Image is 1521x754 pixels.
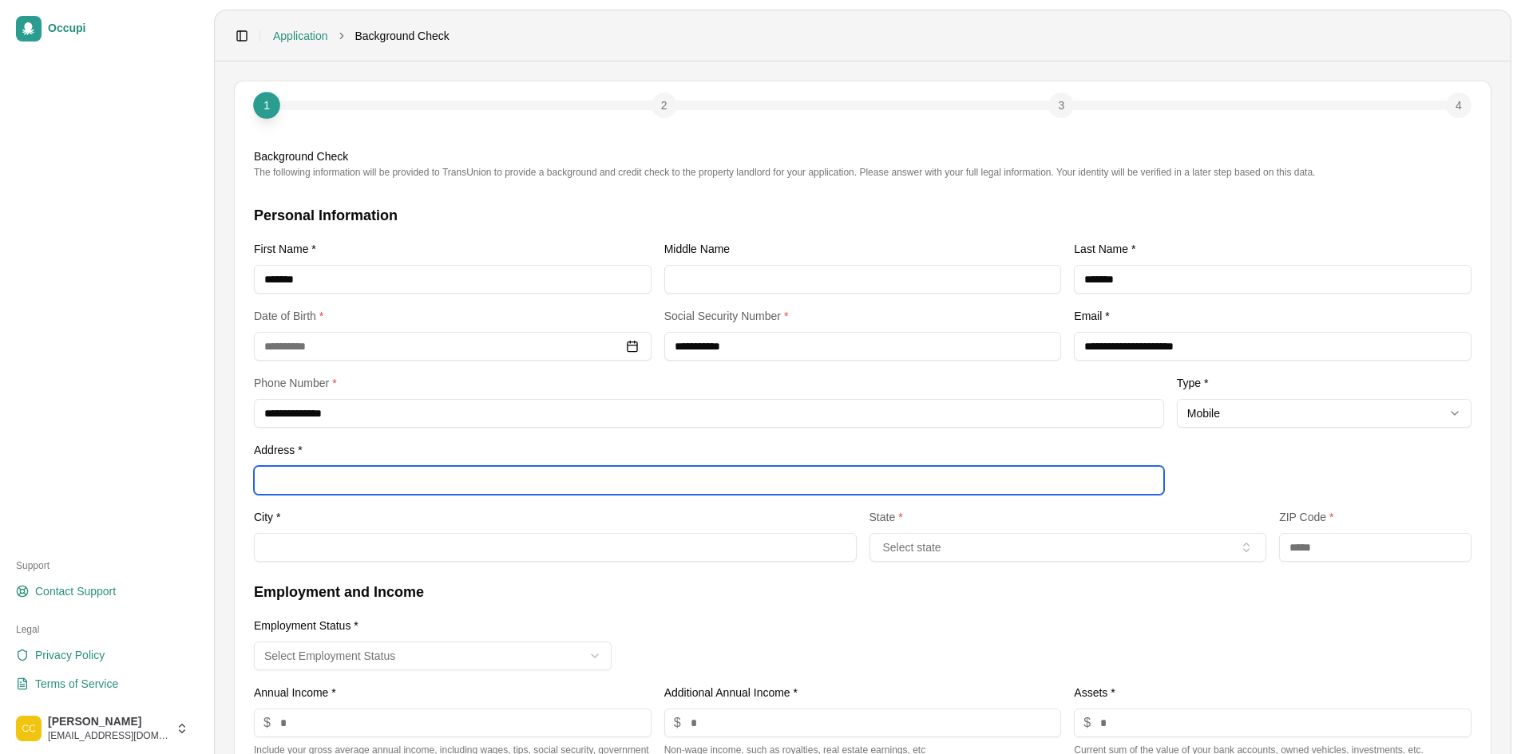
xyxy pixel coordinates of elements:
[35,583,116,599] span: Contact Support
[1456,97,1462,113] span: 4
[10,709,195,748] button: Cameron Coleman[PERSON_NAME][EMAIL_ADDRESS][DOMAIN_NAME]
[1058,97,1064,113] span: 3
[10,553,195,578] div: Support
[35,647,105,663] span: Privacy Policy
[254,619,358,632] label: Employment Status *
[254,166,1471,179] div: The following information will be provided to TransUnion to provide a background and credit check...
[254,243,316,255] label: First Name *
[10,578,195,604] a: Contact Support
[254,310,323,322] label: Date of Birth
[48,22,188,36] span: Occupi
[35,676,118,692] span: Terms of Service
[674,713,681,732] span: $
[869,511,903,523] label: State
[10,642,195,668] a: Privacy Policy
[263,97,270,114] span: 1
[1074,243,1135,255] label: Last Name *
[664,243,730,255] label: Middle Name
[254,148,1471,164] div: Background Check
[273,28,450,44] nav: breadcrumb
[48,715,169,729] span: [PERSON_NAME]
[273,28,328,44] a: Application
[254,511,280,523] label: City *
[254,581,1471,603] h3: Employment and Income
[254,377,337,389] label: Phone Number
[254,204,1471,227] h3: Personal Information
[661,97,667,113] span: 2
[1083,713,1091,732] span: $
[664,310,789,322] label: Social Security Number
[1177,377,1209,389] label: Type *
[355,28,450,44] span: Background Check
[1074,686,1115,699] label: Assets *
[10,671,195,697] a: Terms of Service
[10,10,195,48] a: Occupi
[10,617,195,642] div: Legal
[1279,511,1333,523] label: ZIP Code
[16,716,42,741] img: Cameron Coleman
[1074,310,1109,322] label: Email *
[664,686,798,699] label: Additional Annual Income *
[869,533,1267,562] button: Select state
[48,729,169,742] span: [EMAIL_ADDRESS][DOMAIN_NAME]
[254,444,303,456] label: Address *
[254,686,336,699] label: Annual Income *
[263,713,271,732] span: $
